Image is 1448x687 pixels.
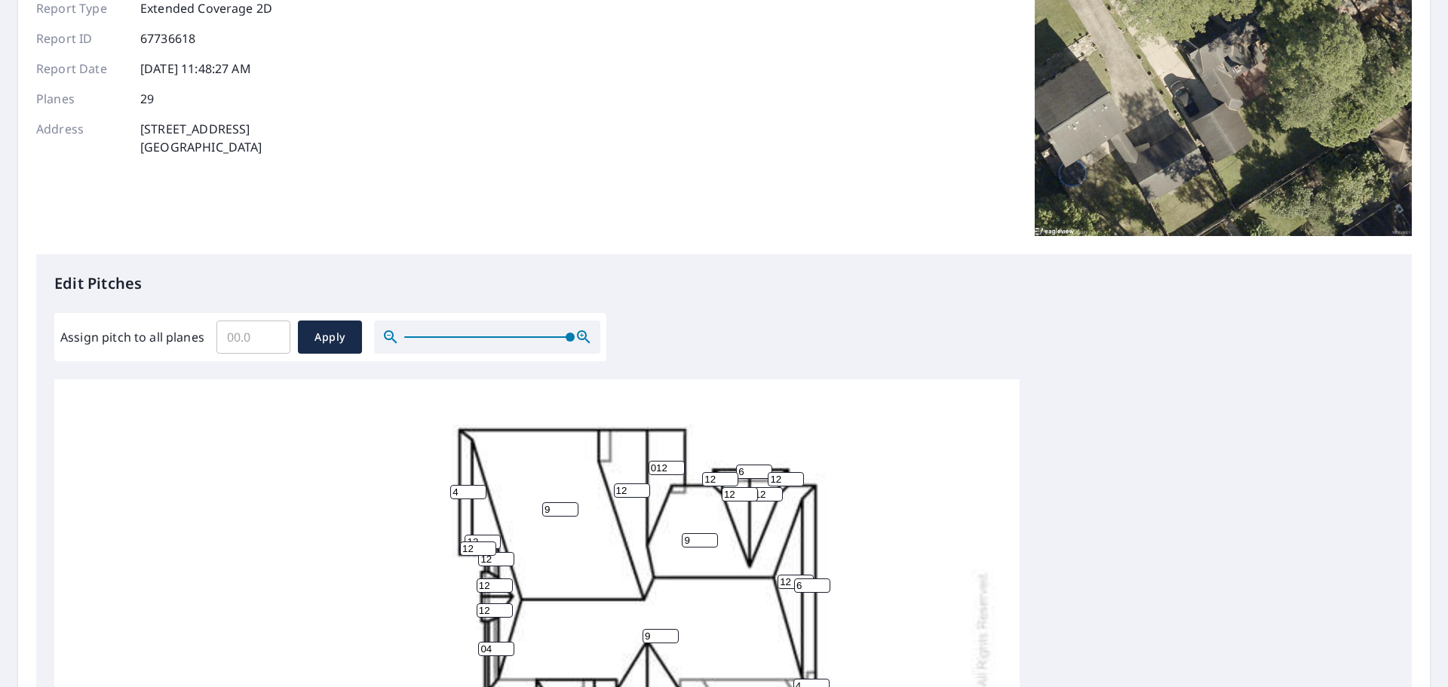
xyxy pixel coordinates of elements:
p: 67736618 [140,29,195,48]
p: Report Date [36,60,127,78]
label: Assign pitch to all planes [60,328,204,346]
p: Planes [36,90,127,108]
input: 00.0 [216,316,290,358]
span: Apply [310,328,350,347]
p: Edit Pitches [54,272,1394,295]
p: [STREET_ADDRESS] [GEOGRAPHIC_DATA] [140,120,262,156]
p: Address [36,120,127,156]
p: Report ID [36,29,127,48]
p: 29 [140,90,154,108]
button: Apply [298,320,362,354]
p: [DATE] 11:48:27 AM [140,60,251,78]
